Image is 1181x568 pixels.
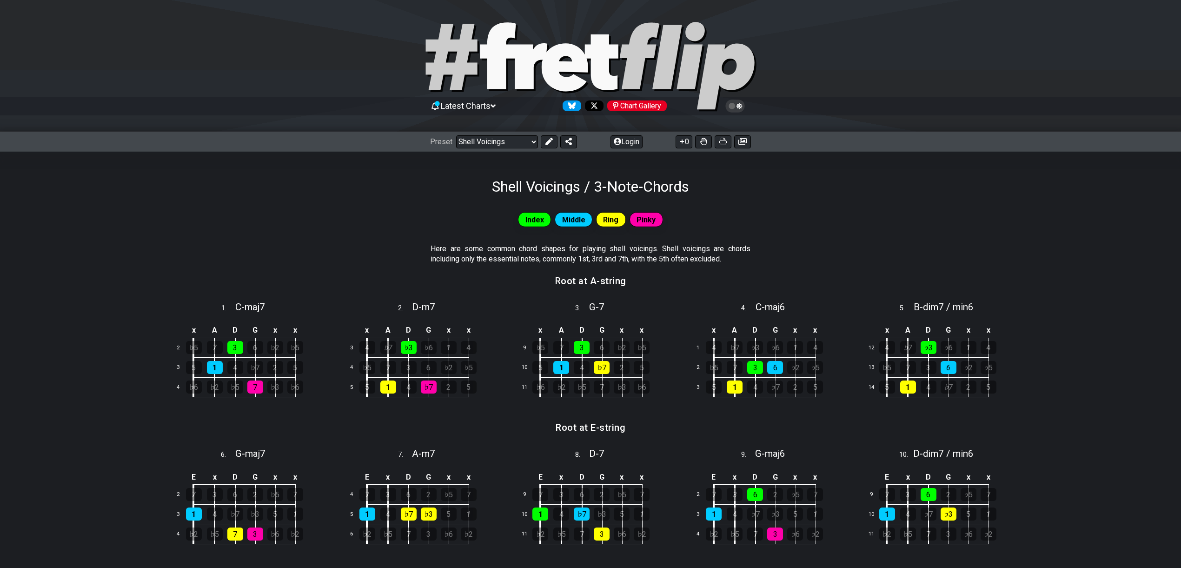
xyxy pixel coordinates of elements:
div: 3 [574,341,590,354]
div: 4 [879,341,895,354]
td: A [724,323,745,338]
span: A - m7 [412,448,435,459]
td: D [745,323,765,338]
div: 6 [921,488,936,501]
span: 1 . [221,303,235,314]
div: 3 [594,528,610,541]
span: Ring [603,213,618,227]
div: ♭5 [807,361,823,374]
td: 11 [864,524,887,544]
div: 6 [594,341,610,354]
button: 0 [676,135,692,148]
div: 4 [981,341,996,354]
td: x [458,469,478,485]
div: 5 [787,508,803,521]
td: 11 [518,377,540,397]
td: D [571,469,592,485]
div: 1 [787,341,803,354]
td: x [378,469,398,485]
td: E [357,469,378,485]
td: E [876,469,898,485]
div: 4 [553,508,569,521]
td: E [703,469,724,485]
div: 6 [247,341,263,354]
td: 2 [691,358,713,378]
td: 13 [864,358,887,378]
div: ♭6 [634,381,650,394]
div: 1 [807,508,823,521]
div: 5 [981,381,996,394]
div: ♭7 [594,361,610,374]
div: 6 [941,361,956,374]
td: x [551,469,572,485]
div: ♭2 [461,528,477,541]
div: ♭3 [401,341,417,354]
td: x [876,323,898,338]
div: 7 [207,341,223,354]
div: 7 [401,528,417,541]
button: Toggle Dexterity for all fretkits [695,135,712,148]
div: 4 [727,508,743,521]
div: ♭6 [941,341,956,354]
span: Pinky [637,213,656,227]
td: 2 [171,485,193,505]
div: 3 [380,488,396,501]
div: ♭5 [574,381,590,394]
td: x [632,469,652,485]
td: x [612,469,632,485]
td: A [897,323,918,338]
div: ♭5 [441,488,457,501]
td: x [805,323,825,338]
div: 1 [900,381,916,394]
div: ♭5 [207,528,223,541]
td: x [805,469,825,485]
td: D [918,323,939,338]
td: G [765,469,785,485]
td: 4 [345,358,367,378]
td: 11 [518,524,540,544]
td: G [245,323,265,338]
div: ♭6 [287,381,303,394]
div: 7 [727,361,743,374]
span: D - 7 [589,448,604,459]
div: ♭7 [227,508,243,521]
div: ♭2 [287,528,303,541]
div: 7 [634,488,650,501]
div: 4 [807,341,823,354]
span: D - m7 [412,301,435,313]
span: B - dim7 / min6 [914,301,974,313]
div: 6 [401,488,417,501]
div: ♭5 [359,361,375,374]
div: ♭7 [380,341,396,354]
div: 5 [186,361,202,374]
div: ♭5 [227,381,243,394]
td: G [938,323,958,338]
td: A [204,323,225,338]
td: 2 [691,485,713,505]
div: 6 [767,361,783,374]
td: x [785,323,805,338]
div: ♭3 [421,508,437,521]
div: 3 [553,488,569,501]
td: x [285,469,305,485]
td: x [785,469,805,485]
span: 6 . [221,450,235,460]
td: x [612,323,632,338]
div: 7 [380,361,396,374]
div: 1 [879,508,895,521]
button: Share Preset [560,135,577,148]
td: 2 [171,338,193,358]
td: x [978,469,998,485]
div: 6 [747,488,763,501]
td: x [724,469,745,485]
span: 5 . [900,303,914,314]
div: 3 [921,361,936,374]
td: 4 [171,377,193,397]
div: ♭5 [380,528,396,541]
div: ♭2 [532,528,548,541]
span: 2 . [398,303,412,314]
td: 9 [518,485,540,505]
div: 6 [574,488,590,501]
div: 1 [981,508,996,521]
td: x [458,323,478,338]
